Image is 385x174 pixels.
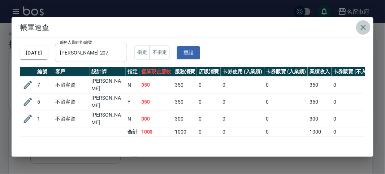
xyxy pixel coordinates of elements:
[264,127,308,137] td: 0
[35,67,53,77] th: 編號
[139,110,173,127] td: 300
[173,67,197,77] th: 服務消費
[35,110,53,127] td: 1
[90,67,126,77] th: 設計師
[332,93,380,110] td: 0
[173,110,197,127] td: 300
[150,45,170,60] button: 不指定
[197,77,221,93] td: 0
[139,93,173,110] td: 350
[126,67,139,77] th: 指定
[53,110,90,127] td: 不留客資
[90,77,126,93] td: [PERSON_NAME]
[221,110,264,127] td: 0
[12,17,373,38] h2: 帳單速查
[20,46,48,60] button: [DATE]
[134,45,150,60] button: 指定
[197,110,221,127] td: 0
[264,77,308,93] td: 0
[173,127,197,137] td: 1000
[35,77,53,93] td: 7
[177,46,200,60] button: 重設
[332,77,380,93] td: 0
[139,77,173,93] td: 350
[197,93,221,110] td: 0
[332,110,380,127] td: 0
[332,67,380,77] th: 卡券販賣 (不入業績)
[264,110,308,127] td: 0
[264,67,308,77] th: 卡券販賣 (入業績)
[139,67,173,77] th: 營業現金應收
[221,93,264,110] td: 0
[332,127,380,137] td: 0
[90,110,126,127] td: [PERSON_NAME]
[308,67,332,77] th: 業績收入
[53,67,90,77] th: 客戶
[221,77,264,93] td: 0
[126,127,139,137] td: 合計
[60,40,92,45] label: 服務人員姓名/編號
[308,93,332,110] td: 350
[53,93,90,110] td: 不留客資
[90,93,126,110] td: [PERSON_NAME]
[221,67,264,77] th: 卡券使用 (入業績)
[173,93,197,110] td: 350
[308,127,332,137] td: 1000
[126,77,139,93] td: N
[35,93,53,110] td: 5
[221,127,264,137] td: 0
[197,67,221,77] th: 店販消費
[264,93,308,110] td: 0
[139,127,173,137] td: 1000
[308,110,332,127] td: 300
[126,93,139,110] td: Y
[308,77,332,93] td: 350
[126,110,139,127] td: N
[53,77,90,93] td: 不留客資
[173,77,197,93] td: 350
[197,127,221,137] td: 0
